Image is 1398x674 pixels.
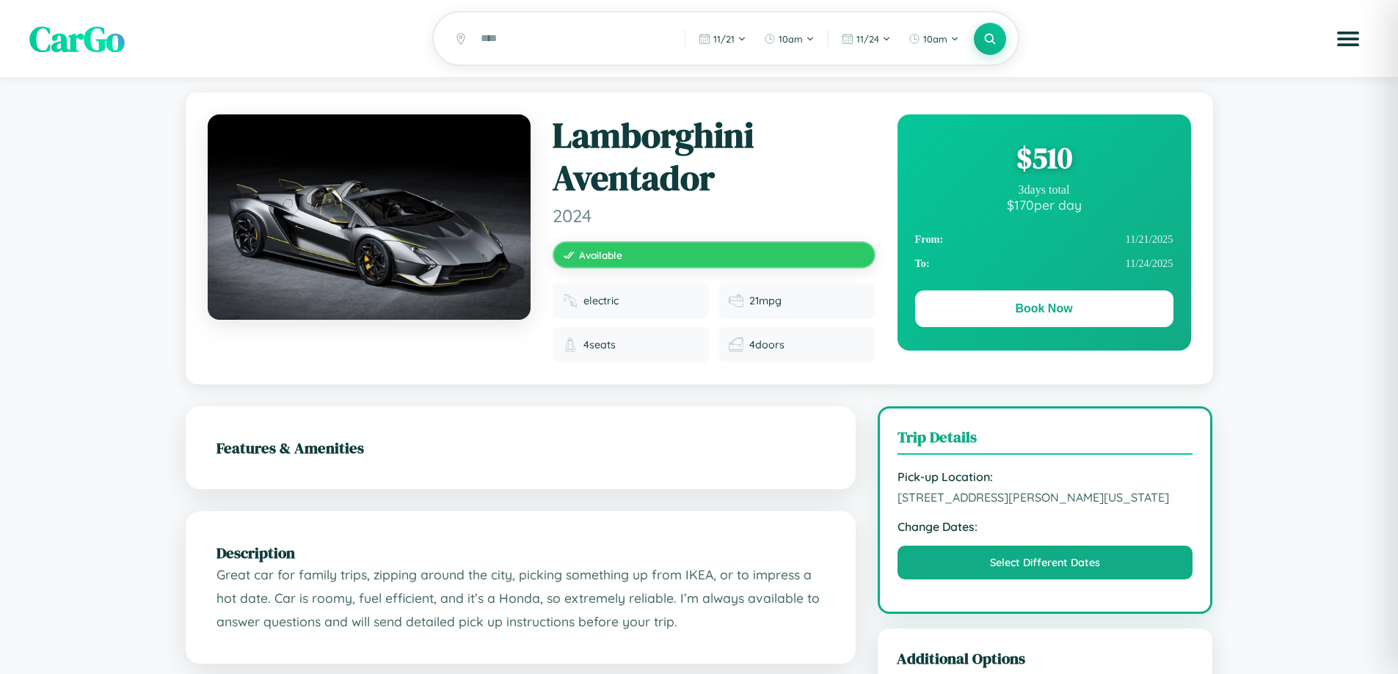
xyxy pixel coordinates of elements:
div: 11 / 21 / 2025 [915,227,1173,252]
span: 4 seats [583,338,616,351]
img: Fuel type [563,293,578,308]
button: Select Different Dates [898,546,1193,579]
strong: To: [915,257,930,270]
h2: Description [216,542,825,563]
div: 11 / 24 / 2025 [915,252,1173,276]
span: 2024 [553,205,875,227]
span: electric [583,294,619,307]
button: 11/24 [834,27,898,51]
h3: Trip Details [898,426,1193,455]
span: 4 doors [749,338,784,351]
strong: Pick-up Location: [898,469,1193,484]
p: Great car for family trips, zipping around the city, picking something up from IKEA, or to impres... [216,563,825,633]
span: Available [579,249,622,261]
h3: Additional Options [897,648,1194,669]
span: 11 / 24 [856,33,879,45]
strong: From: [915,233,944,246]
img: Lamborghini Aventador 2024 [208,114,531,320]
button: 11/21 [691,27,754,51]
span: 11 / 21 [713,33,735,45]
button: Book Now [915,290,1173,327]
div: $ 170 per day [915,197,1173,213]
button: Open menu [1328,18,1369,59]
button: 10am [757,27,822,51]
button: 10am [901,27,966,51]
img: Fuel efficiency [729,293,743,308]
div: 3 days total [915,183,1173,197]
span: 10am [779,33,803,45]
span: 21 mpg [749,294,782,307]
strong: Change Dates: [898,519,1193,534]
div: $ 510 [915,138,1173,177]
span: 10am [923,33,947,45]
span: CarGo [29,15,125,63]
span: [STREET_ADDRESS][PERSON_NAME][US_STATE] [898,490,1193,505]
img: Doors [729,337,743,352]
h1: Lamborghini Aventador [553,114,875,199]
img: Seats [563,337,578,352]
h2: Features & Amenities [216,437,825,458]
